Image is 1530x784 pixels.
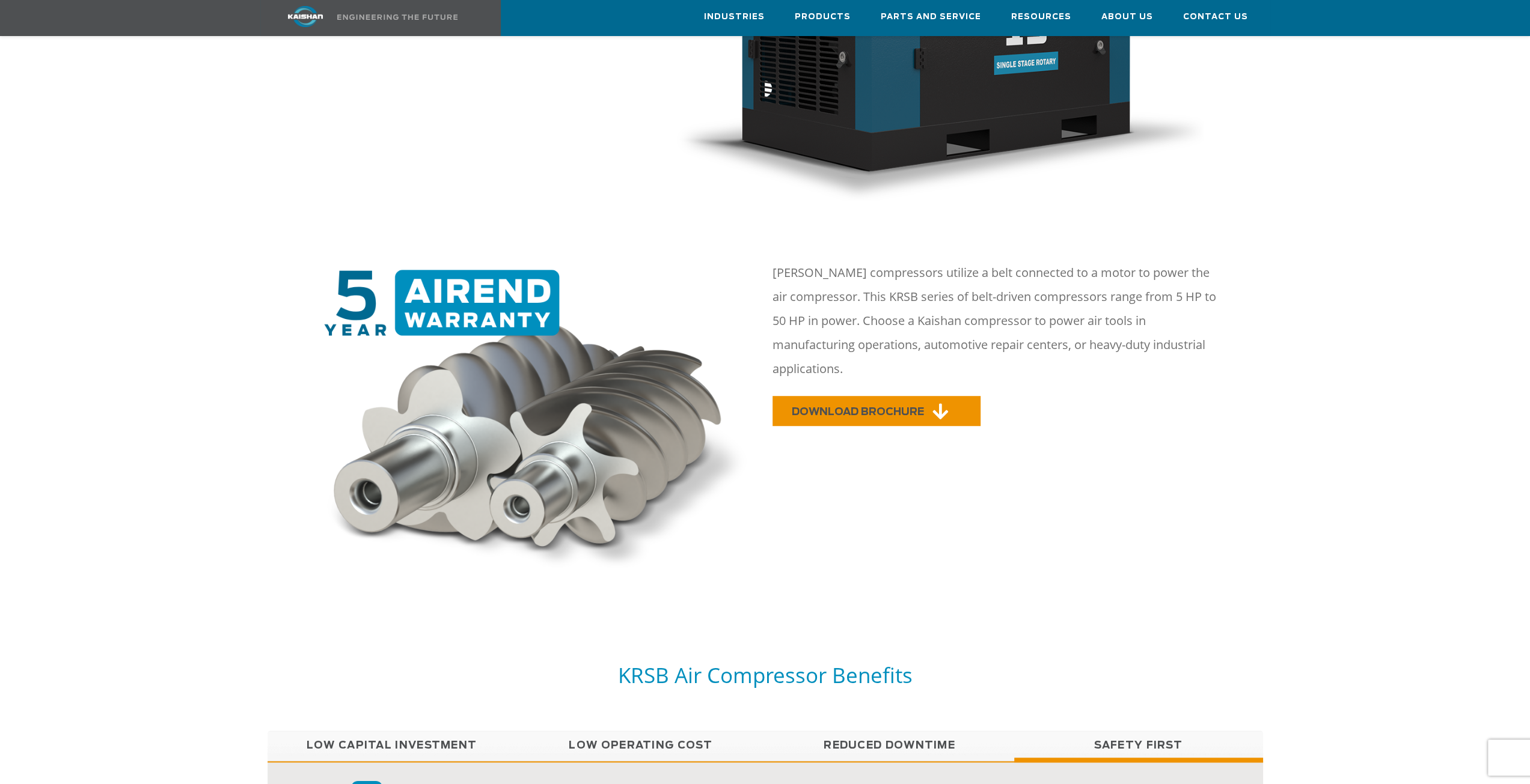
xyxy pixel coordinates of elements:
span: Products [795,10,851,24]
img: kaishan logo [260,6,350,27]
img: warranty [316,270,758,577]
a: Reduced Downtime [765,731,1014,761]
a: About Us [1101,1,1153,33]
img: Engineering the future [337,14,457,20]
a: Low Operating Cost [516,731,765,761]
a: Industries [704,1,765,33]
a: Contact Us [1183,1,1248,33]
span: Industries [704,10,765,24]
a: DOWNLOAD BROCHURE [773,396,981,426]
a: Parts and Service [881,1,981,33]
span: Parts and Service [881,10,981,24]
span: About Us [1101,10,1153,24]
a: Safety First [1014,731,1263,761]
a: Products [795,1,851,33]
a: Low Capital Investment [268,731,516,761]
span: Resources [1011,10,1071,24]
span: DOWNLOAD BROCHURE [792,407,924,417]
span: Contact Us [1183,10,1248,24]
a: Resources [1011,1,1071,33]
p: [PERSON_NAME] compressors utilize a belt connected to a motor to power the air compressor. This K... [773,261,1222,381]
h5: KRSB Air Compressor Benefits [268,661,1263,688]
